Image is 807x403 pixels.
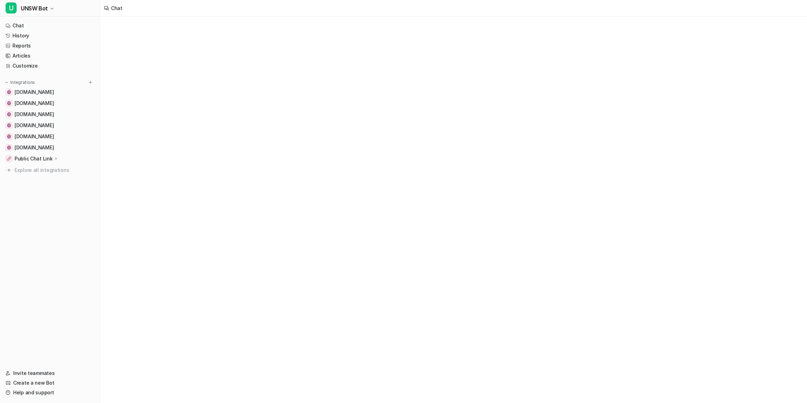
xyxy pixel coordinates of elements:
a: Customize [3,61,97,71]
a: Explore all integrations [3,165,97,175]
span: [DOMAIN_NAME] [15,89,54,96]
a: www.unsw.edu.au[DOMAIN_NAME] [3,98,97,108]
span: Explore all integrations [15,165,94,176]
span: [DOMAIN_NAME] [15,144,54,151]
img: www.student.unsw.edu.au [7,112,11,116]
a: www.student.unsw.edu.au[DOMAIN_NAME] [3,109,97,119]
a: Articles [3,51,97,61]
p: Public Chat Link [15,155,53,162]
a: iam.unsw.edu.au[DOMAIN_NAME] [3,87,97,97]
a: History [3,31,97,41]
button: Integrations [3,79,37,86]
img: Public Chat Link [7,157,11,161]
img: studyonline.unsw.edu.au [7,146,11,150]
a: www.library.unsw.edu.au[DOMAIN_NAME] [3,132,97,141]
a: Invite teammates [3,368,97,378]
img: explore all integrations [6,167,12,174]
span: UNSW Bot [21,3,48,13]
img: expand menu [4,80,9,85]
a: Chat [3,21,97,30]
img: iam.unsw.edu.au [7,90,11,94]
img: www.library.unsw.edu.au [7,134,11,139]
a: Reports [3,41,97,51]
a: studyonline.unsw.edu.au[DOMAIN_NAME] [3,143,97,152]
span: [DOMAIN_NAME] [15,100,54,107]
img: www.unsw.edu.au [7,101,11,105]
img: menu_add.svg [88,80,93,85]
a: Create a new Bot [3,378,97,388]
span: [DOMAIN_NAME] [15,133,54,140]
span: [DOMAIN_NAME] [15,111,54,118]
div: Chat [111,5,122,12]
a: Help and support [3,388,97,397]
img: www.handbook.unsw.edu.au [7,123,11,128]
span: [DOMAIN_NAME] [15,122,54,129]
a: www.handbook.unsw.edu.au[DOMAIN_NAME] [3,121,97,130]
span: U [6,2,17,14]
p: Integrations [10,80,35,85]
